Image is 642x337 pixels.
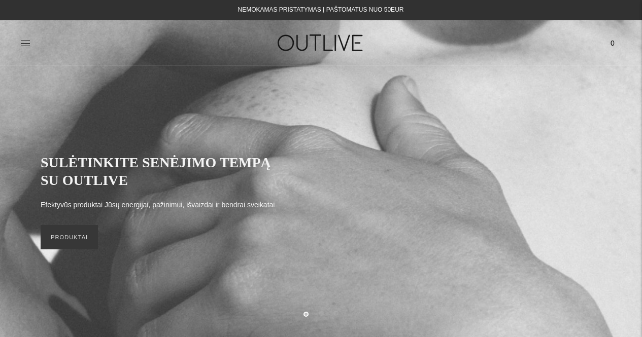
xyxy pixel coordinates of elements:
a: PRODUKTAI [41,225,98,249]
span: 0 [605,36,620,50]
h2: SULĖTINKITE SENĖJIMO TEMPĄ SU OUTLIVE [41,154,284,189]
button: Move carousel to slide 2 [319,311,324,316]
button: Move carousel to slide 1 [303,312,309,317]
a: 0 [603,32,622,54]
p: Efektyvūs produktai Jūsų energijai, pažinimui, išvaizdai ir bendrai sveikatai [41,199,275,211]
img: OUTLIVE [258,25,385,60]
div: NEMOKAMAS PRISTATYMAS Į PAŠTOMATUS NUO 50EUR [238,4,404,16]
button: Move carousel to slide 3 [333,311,339,316]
